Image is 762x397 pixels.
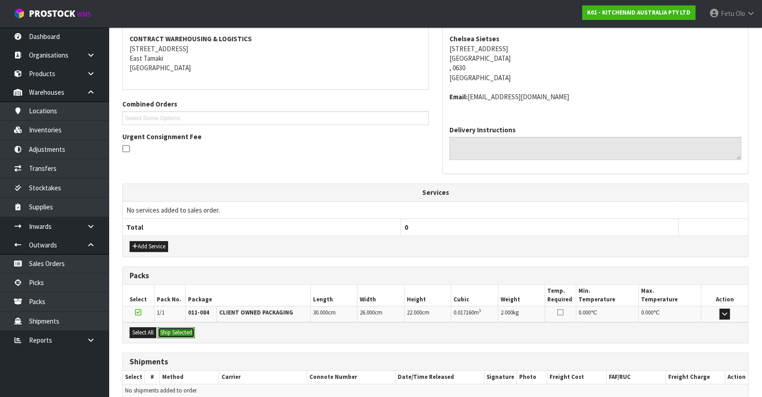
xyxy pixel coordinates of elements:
button: Add Service [130,241,168,252]
label: Combined Orders [122,99,177,109]
span: Olo [736,9,745,18]
strong: 011-084 [188,309,209,316]
sup: 3 [479,308,481,314]
td: cm [310,306,357,322]
th: Freight Cost [547,371,606,384]
th: Select [123,285,154,306]
address: [STREET_ADDRESS] East Tamaki [GEOGRAPHIC_DATA] [130,34,421,73]
span: 30.000 [313,309,328,316]
strong: CLIENT OWNED PACKAGING [219,309,293,316]
strong: K01 - KITCHENAID AUSTRALIA PTY LTD [587,9,690,16]
td: ℃ [639,306,701,322]
label: Urgent Consignment Fee [122,132,202,141]
td: kg [498,306,545,322]
span: 26.000 [360,309,375,316]
span: 0 [405,223,408,232]
td: No services added to sales order. [123,201,748,218]
label: Delivery Instructions [449,125,516,135]
th: Method [160,371,219,384]
span: 0.000 [579,309,591,316]
th: Action [701,285,748,306]
th: FAF/RUC [606,371,666,384]
th: Photo [516,371,547,384]
strong: Chelsea Sietses [449,34,499,43]
td: m [451,306,498,322]
th: Total [123,218,400,236]
span: 22.000 [407,309,422,316]
td: cm [404,306,451,322]
img: cube-alt.png [14,8,25,19]
td: ℃ [576,306,639,322]
th: Freight Charge [666,371,725,384]
button: Select All [130,327,156,338]
span: 2.000 [501,309,513,316]
td: cm [357,306,405,322]
span: Fetu [721,9,734,18]
th: Action [725,371,748,384]
span: ProStock [29,8,75,19]
h3: Shipments [130,358,741,366]
th: # [145,371,160,384]
address: [STREET_ADDRESS] [GEOGRAPHIC_DATA] , 0630 [GEOGRAPHIC_DATA] [449,34,741,82]
th: Carrier [219,371,307,384]
th: Cubic [451,285,498,306]
th: Temp. Required [545,285,576,306]
span: 1/1 [157,309,164,316]
th: Min. Temperature [576,285,639,306]
th: Connote Number [307,371,395,384]
th: Services [123,184,748,201]
th: Package [185,285,310,306]
strong: CONTRACT WAREHOUSING & LOGISTICS [130,34,252,43]
th: Max. Temperature [639,285,701,306]
small: WMS [77,10,91,19]
th: Weight [498,285,545,306]
h3: Packs [130,271,741,280]
th: Signature [484,371,516,384]
th: Date/Time Released [395,371,484,384]
span: 0.017160 [453,309,474,316]
th: Pack No. [154,285,185,306]
span: 0.000 [641,309,653,316]
td: No shipments added to order. [123,384,748,397]
th: Width [357,285,405,306]
button: Ship Selected [158,327,195,338]
strong: email [449,92,468,101]
a: K01 - KITCHENAID AUSTRALIA PTY LTD [582,5,695,20]
th: Height [404,285,451,306]
address: [EMAIL_ADDRESS][DOMAIN_NAME] [449,92,741,102]
th: Select [123,371,145,384]
th: Length [310,285,357,306]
